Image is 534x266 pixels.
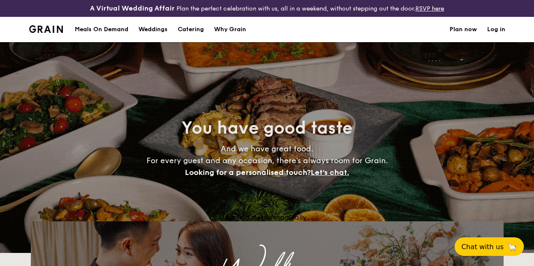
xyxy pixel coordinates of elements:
[461,243,504,251] span: Chat with us
[29,25,63,33] img: Grain
[31,213,504,221] div: Loading menus magically...
[209,17,251,42] a: Why Grain
[487,17,505,42] a: Log in
[70,17,133,42] a: Meals On Demand
[138,17,168,42] div: Weddings
[311,168,349,177] span: Let's chat.
[214,17,246,42] div: Why Grain
[75,17,128,42] div: Meals On Demand
[29,25,63,33] a: Logotype
[89,3,445,13] div: Plan the perfect celebration with us, all in a weekend, without stepping out the door.
[178,17,204,42] h1: Catering
[455,237,524,256] button: Chat with us🦙
[90,3,175,13] h4: A Virtual Wedding Affair
[173,17,209,42] a: Catering
[133,17,173,42] a: Weddings
[450,17,477,42] a: Plan now
[507,242,517,252] span: 🦙
[415,5,444,12] a: RSVP here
